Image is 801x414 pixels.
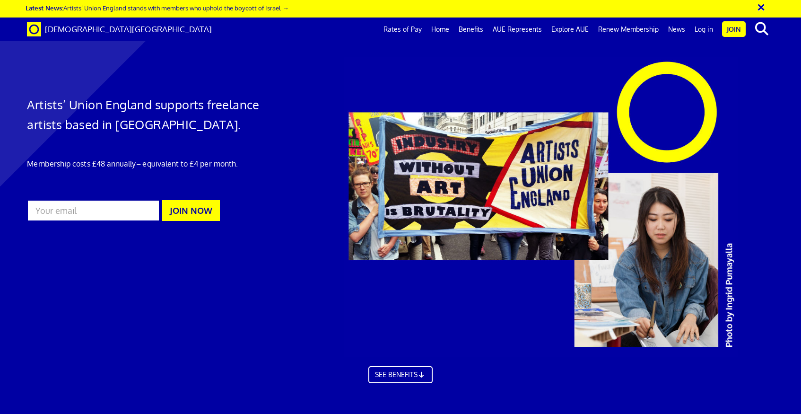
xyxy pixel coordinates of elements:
[26,4,63,12] strong: Latest News:
[748,19,776,39] button: search
[427,18,454,41] a: Home
[27,95,266,134] h1: Artists’ Union England supports freelance artists based in [GEOGRAPHIC_DATA].
[27,158,266,169] p: Membership costs £48 annually – equivalent to £4 per month.
[26,4,288,12] a: Latest News:Artists’ Union England stands with members who uphold the boycott of Israel →
[379,18,427,41] a: Rates of Pay
[454,18,488,41] a: Benefits
[45,24,212,34] span: [DEMOGRAPHIC_DATA][GEOGRAPHIC_DATA]
[488,18,547,41] a: AUE Represents
[368,366,433,383] a: SEE BENEFITS
[547,18,593,41] a: Explore AUE
[20,18,219,41] a: Brand [DEMOGRAPHIC_DATA][GEOGRAPHIC_DATA]
[722,21,746,37] a: Join
[593,18,663,41] a: Renew Membership
[690,18,718,41] a: Log in
[27,200,159,221] input: Your email
[162,200,220,221] button: JOIN NOW
[663,18,690,41] a: News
